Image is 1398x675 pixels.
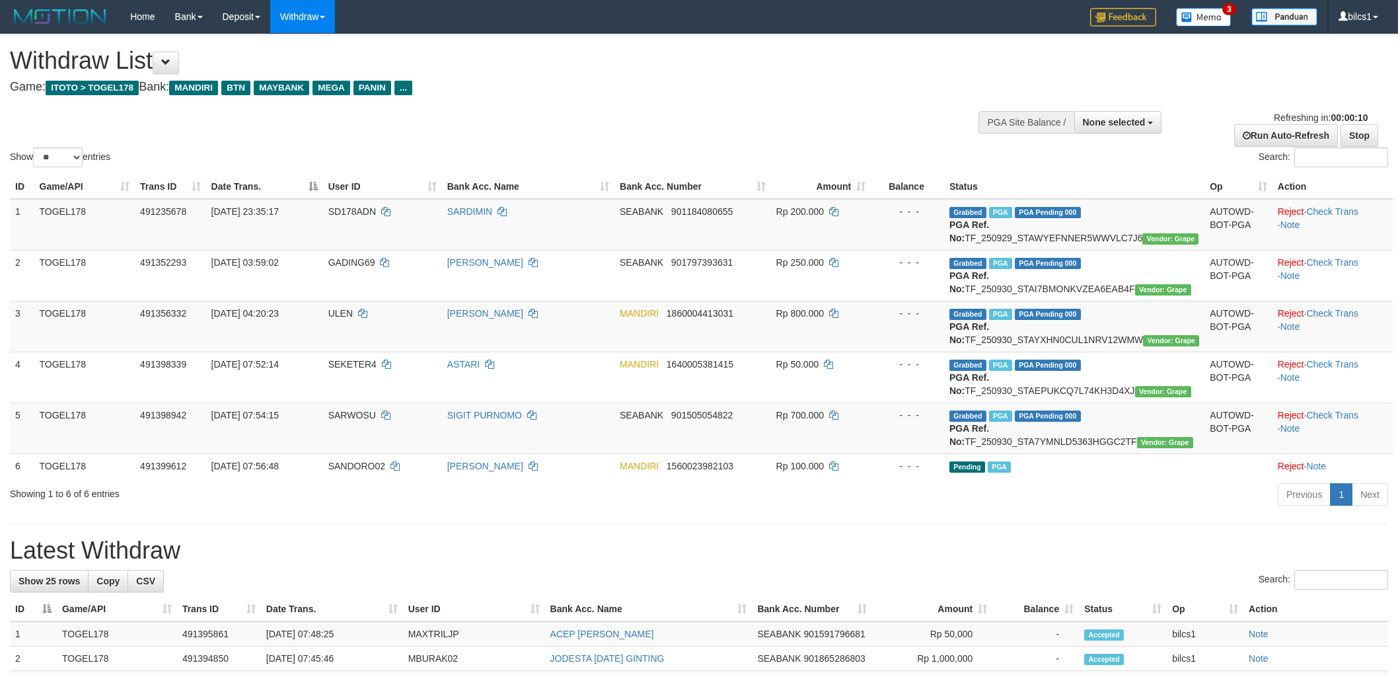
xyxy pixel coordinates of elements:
[1204,175,1272,199] th: Op: activate to sort column ascending
[949,321,989,345] b: PGA Ref. No:
[1015,207,1081,218] span: PGA Pending
[403,647,545,671] td: MBURAK02
[667,308,733,319] span: Copy 1860004413031 to clipboard
[328,410,376,420] span: SARWOSU
[872,647,992,671] td: Rp 1,000,000
[1204,250,1272,301] td: AUTOWD-BOT-PGA
[1272,175,1393,199] th: Action
[667,461,733,471] span: Copy 1560023982103 to clipboard
[620,461,659,471] span: MANDIRI
[776,359,819,370] span: Rp 50.000
[261,597,403,621] th: Date Trans.: activate to sort column ascending
[10,454,34,478] td: 6
[447,359,480,370] a: ASTARI
[1143,335,1199,346] span: Vendor URL: https://settle31.1velocity.biz
[10,403,34,454] td: 5
[671,257,733,268] span: Copy 901797393631 to clipboard
[313,81,350,95] span: MEGA
[949,270,989,294] b: PGA Ref. No:
[447,461,523,471] a: [PERSON_NAME]
[128,570,164,592] a: CSV
[667,359,733,370] span: Copy 1640005381415 to clipboard
[1280,321,1300,332] a: Note
[57,647,177,671] td: TOGEL178
[10,199,34,251] td: 1
[876,459,939,473] div: - - -
[949,258,986,269] span: Grabbed
[10,48,919,74] h1: Withdraw List
[10,647,57,671] td: 2
[211,206,279,217] span: [DATE] 23:35:17
[33,147,83,167] select: Showentries
[1135,386,1191,397] span: Vendor URL: https://settle31.1velocity.biz
[10,250,34,301] td: 2
[1341,124,1378,147] a: Stop
[1204,352,1272,403] td: AUTOWD-BOT-PGA
[57,621,177,647] td: TOGEL178
[620,410,663,420] span: SEABANK
[1234,124,1338,147] a: Run Auto-Refresh
[328,308,353,319] span: ULEN
[211,410,279,420] span: [DATE] 07:54:15
[944,301,1204,352] td: TF_250930_STAYXHN0CUL1NRV12WMW
[211,461,279,471] span: [DATE] 07:56:48
[545,597,753,621] th: Bank Acc. Name: activate to sort column ascending
[1015,309,1081,320] span: PGA Pending
[1278,308,1304,319] a: Reject
[776,257,824,268] span: Rp 250.000
[1249,653,1269,664] a: Note
[140,359,186,370] span: 491398339
[1280,219,1300,230] a: Note
[989,258,1012,269] span: Marked by bilcs1
[10,7,110,26] img: MOTION_logo.png
[10,570,89,592] a: Show 25 rows
[1352,483,1388,506] a: Next
[96,576,120,586] span: Copy
[261,647,403,671] td: [DATE] 07:45:46
[1294,570,1388,590] input: Search:
[1280,372,1300,383] a: Note
[978,111,1074,134] div: PGA Site Balance /
[876,256,939,269] div: - - -
[550,629,654,639] a: ACEP [PERSON_NAME]
[447,257,523,268] a: [PERSON_NAME]
[550,653,665,664] a: JODESTA [DATE] GINTING
[1272,199,1393,251] td: · ·
[328,461,385,471] span: SANDORO02
[140,308,186,319] span: 491356332
[872,597,992,621] th: Amount: activate to sort column ascending
[944,250,1204,301] td: TF_250930_STAI7BMONKVZEA6EAB4F
[949,423,989,447] b: PGA Ref. No:
[18,576,80,586] span: Show 25 rows
[1249,629,1269,639] a: Note
[57,597,177,621] th: Game/API: activate to sort column ascending
[221,81,250,95] span: BTN
[1015,258,1081,269] span: PGA Pending
[177,597,261,621] th: Trans ID: activate to sort column ascending
[671,206,733,217] span: Copy 901184080655 to clipboard
[876,307,939,320] div: - - -
[776,410,824,420] span: Rp 700.000
[989,360,1012,371] span: Marked by bilcs1
[10,621,57,647] td: 1
[447,410,522,420] a: SIGIT PURNOMO
[10,537,1388,564] h1: Latest Withdraw
[752,597,872,621] th: Bank Acc. Number: activate to sort column ascending
[872,621,992,647] td: Rp 50,000
[1135,284,1191,296] span: Vendor URL: https://settle31.1velocity.biz
[1306,359,1358,370] a: Check Trans
[34,403,135,454] td: TOGEL178
[620,257,663,268] span: SEABANK
[1259,147,1388,167] label: Search:
[1167,647,1243,671] td: bilcs1
[403,621,545,647] td: MAXTRILJP
[1176,8,1232,26] img: Button%20Memo.svg
[177,621,261,647] td: 491395861
[1204,403,1272,454] td: AUTOWD-BOT-PGA
[1272,454,1393,478] td: ·
[803,629,865,639] span: Copy 901591796681 to clipboard
[876,358,939,371] div: - - -
[34,454,135,478] td: TOGEL178
[620,359,659,370] span: MANDIRI
[211,359,279,370] span: [DATE] 07:52:14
